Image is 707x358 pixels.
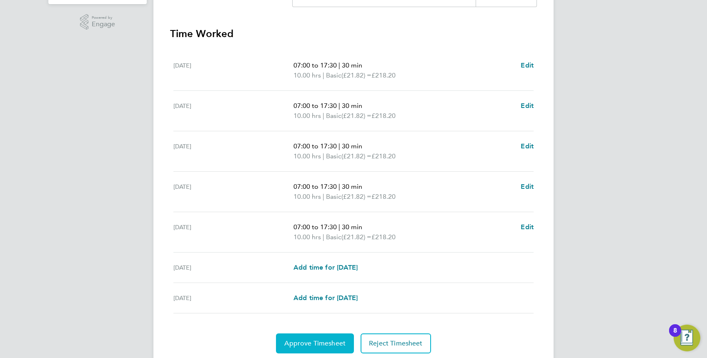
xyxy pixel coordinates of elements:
span: | [323,71,324,79]
span: | [338,183,340,190]
span: Engage [92,21,115,28]
span: £218.20 [371,152,396,160]
span: 10.00 hrs [293,71,321,79]
span: | [323,112,324,120]
span: Reject Timesheet [369,339,423,348]
a: Edit [521,101,534,111]
a: Edit [521,141,534,151]
div: [DATE] [173,182,293,202]
span: Basic [326,70,341,80]
span: | [338,223,340,231]
span: (£21.82) = [341,71,371,79]
div: [DATE] [173,60,293,80]
div: [DATE] [173,141,293,161]
span: Edit [521,61,534,69]
span: £218.20 [371,233,396,241]
div: 8 [673,330,677,341]
span: Add time for [DATE] [293,294,358,302]
span: Edit [521,183,534,190]
span: £218.20 [371,112,396,120]
span: Basic [326,192,341,202]
span: (£21.82) = [341,193,371,200]
span: Powered by [92,14,115,21]
span: 10.00 hrs [293,152,321,160]
span: £218.20 [371,71,396,79]
div: [DATE] [173,293,293,303]
span: Edit [521,142,534,150]
span: (£21.82) = [341,152,371,160]
h3: Time Worked [170,27,537,40]
span: 30 min [342,142,362,150]
span: 10.00 hrs [293,233,321,241]
span: | [338,61,340,69]
span: Basic [326,111,341,121]
span: 07:00 to 17:30 [293,61,337,69]
span: 30 min [342,183,362,190]
span: Edit [521,223,534,231]
a: Powered byEngage [80,14,115,30]
button: Open Resource Center, 8 new notifications [674,325,700,351]
span: Basic [326,232,341,242]
span: £218.20 [371,193,396,200]
div: [DATE] [173,222,293,242]
span: 30 min [342,102,362,110]
span: 07:00 to 17:30 [293,183,337,190]
span: 10.00 hrs [293,112,321,120]
a: Add time for [DATE] [293,293,358,303]
button: Reject Timesheet [361,333,431,353]
a: Edit [521,60,534,70]
span: | [323,233,324,241]
span: Basic [326,151,341,161]
div: [DATE] [173,101,293,121]
span: (£21.82) = [341,112,371,120]
span: 30 min [342,223,362,231]
span: (£21.82) = [341,233,371,241]
div: [DATE] [173,263,293,273]
span: 30 min [342,61,362,69]
span: 07:00 to 17:30 [293,102,337,110]
span: | [338,142,340,150]
span: | [338,102,340,110]
span: 07:00 to 17:30 [293,223,337,231]
button: Approve Timesheet [276,333,354,353]
a: Edit [521,222,534,232]
span: Add time for [DATE] [293,263,358,271]
span: 07:00 to 17:30 [293,142,337,150]
a: Add time for [DATE] [293,263,358,273]
span: Edit [521,102,534,110]
span: 10.00 hrs [293,193,321,200]
a: Edit [521,182,534,192]
span: | [323,152,324,160]
span: | [323,193,324,200]
span: Approve Timesheet [284,339,346,348]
